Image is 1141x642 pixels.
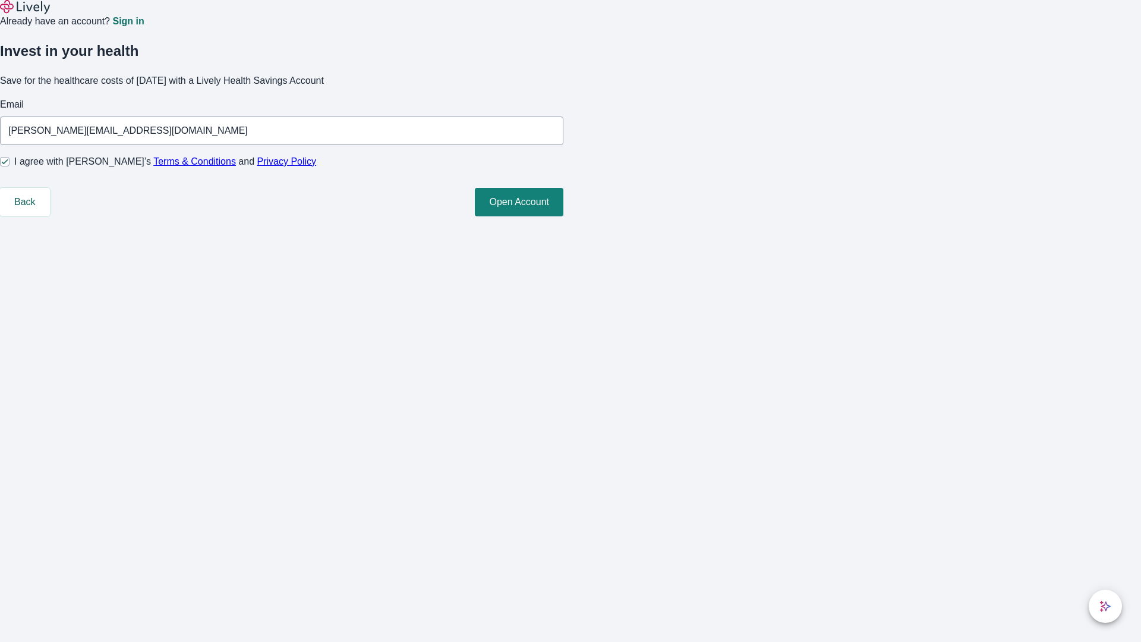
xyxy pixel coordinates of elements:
a: Sign in [112,17,144,26]
a: Terms & Conditions [153,156,236,166]
svg: Lively AI Assistant [1099,600,1111,612]
button: chat [1089,590,1122,623]
button: Open Account [475,188,563,216]
a: Privacy Policy [257,156,317,166]
span: I agree with [PERSON_NAME]’s and [14,155,316,169]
